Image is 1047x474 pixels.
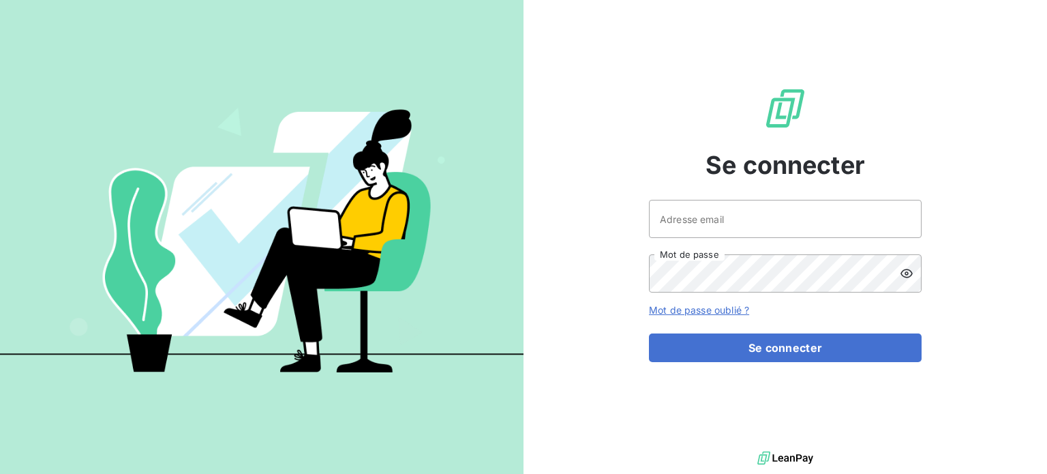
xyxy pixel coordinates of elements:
[649,304,749,316] a: Mot de passe oublié ?
[705,147,865,183] span: Se connecter
[757,448,813,469] img: logo
[763,87,807,130] img: Logo LeanPay
[649,200,922,238] input: placeholder
[649,334,922,362] button: Se connecter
